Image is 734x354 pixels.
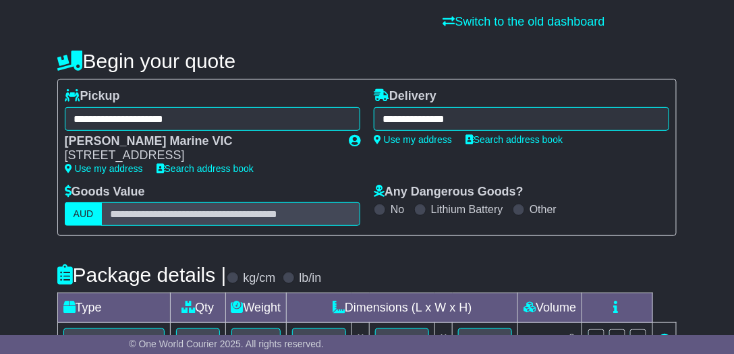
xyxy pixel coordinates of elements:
[518,293,582,323] td: Volume
[391,203,404,216] label: No
[129,338,324,349] span: © One World Courier 2025. All rights reserved.
[65,185,145,200] label: Goods Value
[300,271,322,286] label: lb/in
[57,293,170,323] td: Type
[157,163,254,174] a: Search address book
[225,293,287,323] td: Weight
[65,202,103,226] label: AUD
[658,333,671,347] a: Remove this item
[65,134,335,149] div: [PERSON_NAME] Marine VIC
[569,332,575,342] sup: 3
[244,271,276,286] label: kg/cm
[57,50,677,72] h4: Begin your quote
[170,293,225,323] td: Qty
[374,185,524,200] label: Any Dangerous Goods?
[57,264,227,286] h4: Package details |
[65,89,120,104] label: Pickup
[443,15,605,28] a: Switch to the old dashboard
[431,203,503,216] label: Lithium Battery
[530,203,557,216] label: Other
[374,134,452,145] a: Use my address
[287,293,518,323] td: Dimensions (L x W x H)
[526,333,556,347] span: 0.000
[65,163,143,174] a: Use my address
[374,89,436,104] label: Delivery
[559,333,575,347] span: m
[65,148,335,163] div: [STREET_ADDRESS]
[465,134,563,145] a: Search address book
